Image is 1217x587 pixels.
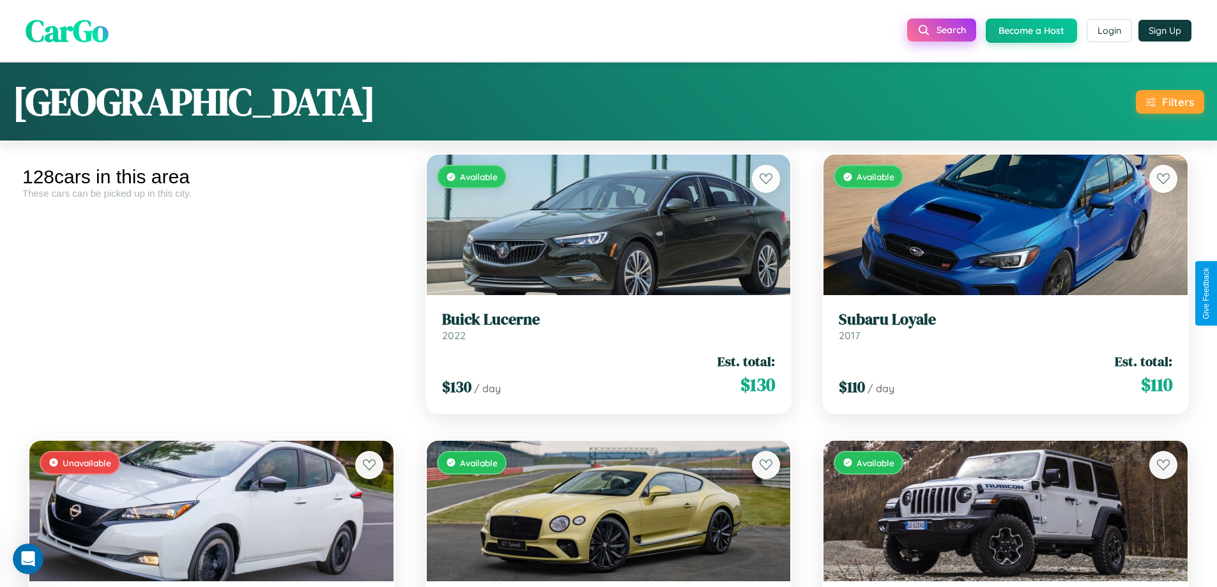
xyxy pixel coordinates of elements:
span: $ 110 [1141,372,1172,397]
button: Become a Host [986,19,1077,43]
span: Est. total: [717,352,775,370]
button: Search [907,19,976,42]
a: Buick Lucerne2022 [442,310,776,342]
span: Available [857,171,894,182]
span: Search [937,24,966,36]
span: Est. total: [1115,352,1172,370]
div: These cars can be picked up in this city. [22,188,401,199]
h1: [GEOGRAPHIC_DATA] [13,75,376,128]
span: 2017 [839,329,860,342]
button: Login [1087,19,1132,42]
h3: Buick Lucerne [442,310,776,329]
span: / day [474,382,501,395]
div: Give Feedback [1202,268,1211,319]
span: Unavailable [63,457,111,468]
div: 128 cars in this area [22,166,401,188]
a: Subaru Loyale2017 [839,310,1172,342]
span: $ 110 [839,376,865,397]
button: Filters [1136,90,1204,114]
iframe: Intercom live chat [13,544,43,574]
span: $ 130 [740,372,775,397]
button: Sign Up [1138,20,1191,42]
span: Available [460,457,498,468]
h3: Subaru Loyale [839,310,1172,329]
span: 2022 [442,329,466,342]
span: Available [857,457,894,468]
span: Available [460,171,498,182]
span: / day [868,382,894,395]
span: $ 130 [442,376,471,397]
div: Filters [1162,95,1194,109]
span: CarGo [26,10,109,52]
